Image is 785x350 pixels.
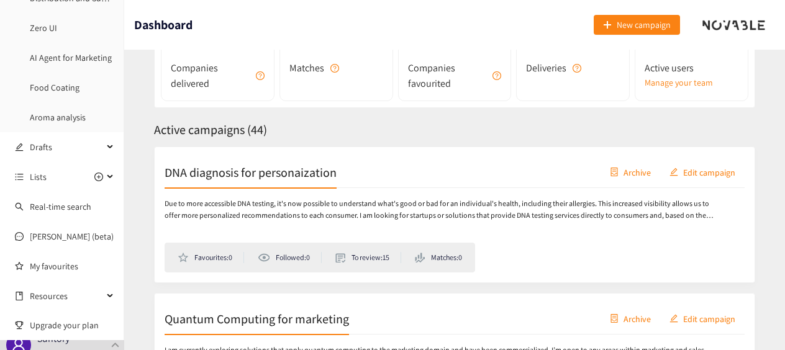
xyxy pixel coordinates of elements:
span: Matches [289,60,324,76]
span: question-circle [573,64,581,73]
li: Matches: 0 [415,252,462,263]
span: container [610,168,619,177]
button: containerArchive [601,162,660,182]
span: Edit campaign [683,165,735,179]
span: edit [15,143,24,151]
span: question-circle [256,71,265,80]
span: Deliveries [526,60,566,76]
span: question-circle [492,71,501,80]
li: Followed: 0 [258,252,321,263]
a: DNA diagnosis for personaizationcontainerArchiveeditEdit campaignDue to more accessible DNA testi... [154,146,755,283]
span: Drafts [30,135,103,159]
a: Manage your team [645,76,738,89]
span: Lists [30,164,47,189]
span: New campaign [617,18,671,32]
span: question-circle [330,64,339,73]
p: Due to more accessible DNA testing, it's now possible to understand what's good or bad for an ind... [165,198,717,222]
iframe: Chat Widget [583,216,785,350]
span: unordered-list [15,173,24,181]
a: Food Coating [30,82,79,93]
span: edit [669,168,678,177]
li: To review: 15 [335,252,401,263]
h2: DNA diagnosis for personaization [165,163,337,181]
a: [PERSON_NAME] (beta) [30,231,114,242]
span: Archive [624,165,651,179]
a: My favourites [30,254,114,279]
span: plus-circle [94,173,103,181]
li: Favourites: 0 [178,252,244,263]
span: trophy [15,321,24,330]
span: Active campaigns ( 44 ) [154,122,267,138]
span: Companies favourited [408,60,487,91]
span: book [15,292,24,300]
a: Zero UI [30,22,57,34]
a: Real-time search [30,201,91,212]
span: Upgrade your plan [30,313,114,338]
div: チャットウィジェット [583,216,785,350]
button: plusNew campaign [594,15,680,35]
span: Resources [30,284,103,308]
h2: Quantum Computing for marketing [165,310,349,327]
span: plus [603,20,612,30]
a: AI Agent for Marketing [30,52,112,63]
span: Companies delivered [171,60,250,91]
a: Aroma analysis [30,112,86,123]
button: editEdit campaign [660,162,745,182]
span: Active users [645,60,694,76]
